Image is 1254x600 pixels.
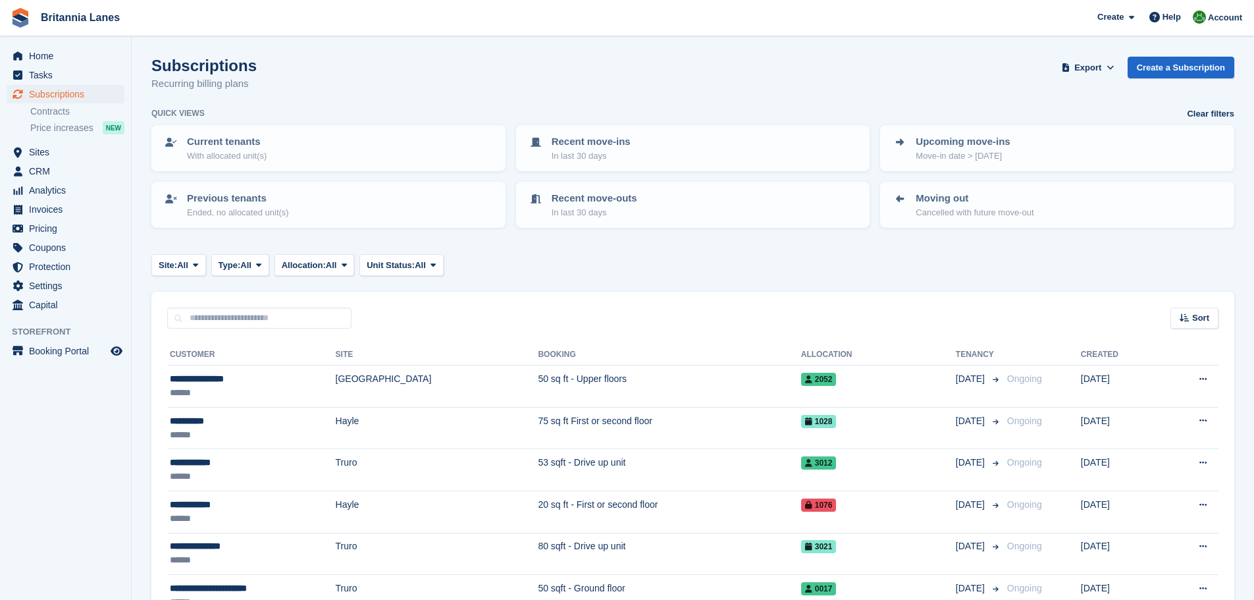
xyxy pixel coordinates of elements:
[11,8,30,28] img: stora-icon-8386f47178a22dfd0bd8f6a31ec36ba5ce8667c1dd55bd0f319d3a0aa187defe.svg
[7,143,124,161] a: menu
[956,414,987,428] span: [DATE]
[552,150,631,163] p: In last 30 days
[336,449,538,491] td: Truro
[30,105,124,118] a: Contracts
[240,259,251,272] span: All
[801,344,956,366] th: Allocation
[956,456,987,470] span: [DATE]
[29,258,108,276] span: Protection
[1081,449,1161,491] td: [DATE]
[7,200,124,219] a: menu
[282,259,326,272] span: Allocation:
[7,277,124,295] a: menu
[29,143,108,161] span: Sites
[29,200,108,219] span: Invoices
[7,85,124,103] a: menu
[1007,457,1042,468] span: Ongoing
[326,259,337,272] span: All
[187,206,289,219] p: Ended, no allocated unit(s)
[153,126,504,170] a: Current tenants With allocated unit(s)
[187,150,267,163] p: With allocated unit(s)
[7,219,124,238] a: menu
[29,181,108,200] span: Analytics
[336,533,538,575] td: Truro
[1007,499,1042,510] span: Ongoing
[29,296,108,314] span: Capital
[7,296,124,314] a: menu
[29,85,108,103] span: Subscriptions
[359,254,443,276] button: Unit Status: All
[7,258,124,276] a: menu
[336,407,538,449] td: Hayle
[916,150,1010,163] p: Move-in date > [DATE]
[415,259,426,272] span: All
[29,342,108,360] span: Booking Portal
[29,277,108,295] span: Settings
[336,344,538,366] th: Site
[801,540,837,553] span: 3021
[801,456,837,470] span: 3012
[7,162,124,180] a: menu
[538,344,800,366] th: Booking
[1081,344,1161,366] th: Created
[29,66,108,84] span: Tasks
[801,499,837,512] span: 1076
[29,238,108,257] span: Coupons
[517,183,869,227] a: Recent move-outs In last 30 days
[187,191,289,206] p: Previous tenants
[177,259,188,272] span: All
[1074,61,1101,74] span: Export
[7,238,124,257] a: menu
[7,342,124,360] a: menu
[29,162,108,180] span: CRM
[801,373,837,386] span: 2052
[1081,533,1161,575] td: [DATE]
[956,498,987,512] span: [DATE]
[916,134,1010,150] p: Upcoming move-ins
[103,121,124,134] div: NEW
[7,66,124,84] a: menu
[159,259,177,272] span: Site:
[1097,11,1124,24] span: Create
[274,254,355,276] button: Allocation: All
[1081,366,1161,408] td: [DATE]
[1192,312,1209,325] span: Sort
[30,122,93,134] span: Price increases
[1081,407,1161,449] td: [DATE]
[153,183,504,227] a: Previous tenants Ended, no allocated unit(s)
[801,582,837,595] span: 0017
[552,134,631,150] p: Recent move-ins
[801,415,837,428] span: 1028
[538,533,800,575] td: 80 sqft - Drive up unit
[517,126,869,170] a: Recent move-ins In last 30 days
[1187,107,1234,121] a: Clear filters
[1007,416,1042,426] span: Ongoing
[916,206,1033,219] p: Cancelled with future move-out
[167,344,336,366] th: Customer
[956,344,1002,366] th: Tenancy
[1007,373,1042,384] span: Ongoing
[552,191,637,206] p: Recent move-outs
[12,325,131,339] span: Storefront
[538,491,800,533] td: 20 sq ft - First or second floor
[1128,57,1234,78] a: Create a Subscription
[336,366,538,408] td: [GEOGRAPHIC_DATA]
[538,407,800,449] td: 75 sq ft First or second floor
[1007,541,1042,551] span: Ongoing
[151,254,206,276] button: Site: All
[219,259,241,272] span: Type:
[538,449,800,491] td: 53 sqft - Drive up unit
[211,254,269,276] button: Type: All
[29,47,108,65] span: Home
[1059,57,1117,78] button: Export
[1081,491,1161,533] td: [DATE]
[956,582,987,595] span: [DATE]
[151,76,257,92] p: Recurring billing plans
[916,191,1033,206] p: Moving out
[552,206,637,219] p: In last 30 days
[538,366,800,408] td: 50 sq ft - Upper floors
[151,57,257,74] h1: Subscriptions
[187,134,267,150] p: Current tenants
[1163,11,1181,24] span: Help
[151,107,205,119] h6: Quick views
